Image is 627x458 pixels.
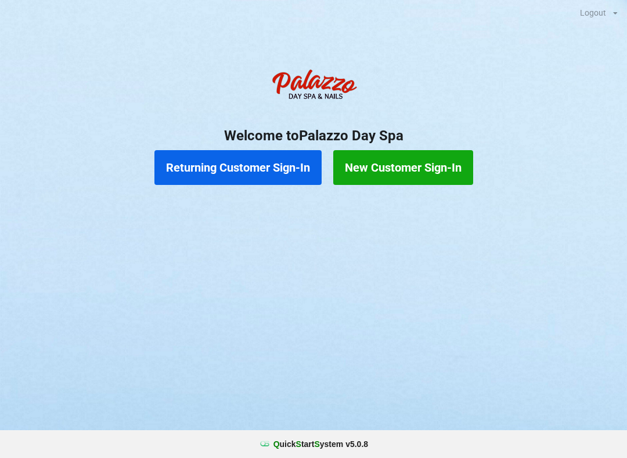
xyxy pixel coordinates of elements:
[267,63,360,110] img: PalazzoDaySpaNails-Logo.png
[580,9,606,17] div: Logout
[273,439,280,449] span: Q
[273,438,368,450] b: uick tart ystem v 5.0.8
[314,439,319,449] span: S
[259,438,271,450] img: favicon.ico
[333,150,473,185] button: New Customer Sign-In
[154,150,322,185] button: Returning Customer Sign-In
[296,439,301,449] span: S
